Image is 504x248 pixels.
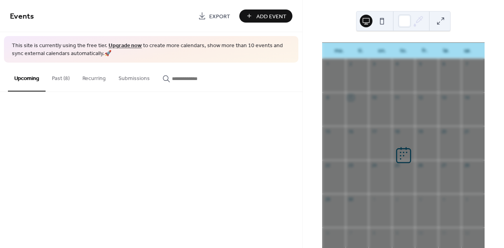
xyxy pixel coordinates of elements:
div: lø. [435,43,457,59]
div: 8 [325,95,330,101]
div: 26 [417,162,423,168]
div: 27 [441,162,447,168]
span: Add Event [256,12,286,21]
div: 24 [371,162,377,168]
div: 10 [417,230,423,236]
div: 6 [441,61,447,67]
span: Export [209,12,230,21]
div: ma. [328,43,350,59]
div: 4 [441,196,447,202]
a: Export [192,10,236,23]
div: 1 [371,196,377,202]
div: 17 [371,128,377,134]
div: 11 [441,230,447,236]
div: 23 [348,162,354,168]
div: 12 [464,230,470,236]
div: to. [393,43,414,59]
button: Upcoming [8,63,46,92]
span: This site is currently using the free tier. to create more calendars, show more than 10 events an... [12,42,290,57]
div: 15 [325,128,330,134]
div: on. [371,43,393,59]
div: 11 [394,95,400,101]
div: 4 [394,61,400,67]
span: Events [10,9,34,24]
button: Past (8) [46,63,76,91]
a: Upgrade now [109,40,142,51]
div: 13 [441,95,447,101]
div: 20 [441,128,447,134]
div: 2 [394,196,400,202]
div: 10 [371,95,377,101]
button: Submissions [112,63,156,91]
div: 9 [394,230,400,236]
div: ti. [350,43,371,59]
div: 3 [417,196,423,202]
div: 29 [325,196,330,202]
div: sø. [457,43,478,59]
div: 19 [417,128,423,134]
div: 30 [348,196,354,202]
div: 12 [417,95,423,101]
div: 5 [417,61,423,67]
div: 22 [325,162,330,168]
div: 2 [348,61,354,67]
button: Add Event [239,10,292,23]
div: 8 [371,230,377,236]
div: 18 [394,128,400,134]
div: 7 [464,61,470,67]
div: 7 [348,230,354,236]
div: 14 [464,95,470,101]
div: 21 [464,128,470,134]
div: 5 [464,196,470,202]
div: 28 [464,162,470,168]
div: 6 [325,230,330,236]
div: 25 [394,162,400,168]
div: 9 [348,95,354,101]
div: 1 [325,61,330,67]
button: Recurring [76,63,112,91]
div: 16 [348,128,354,134]
div: fr. [414,43,435,59]
div: 3 [371,61,377,67]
